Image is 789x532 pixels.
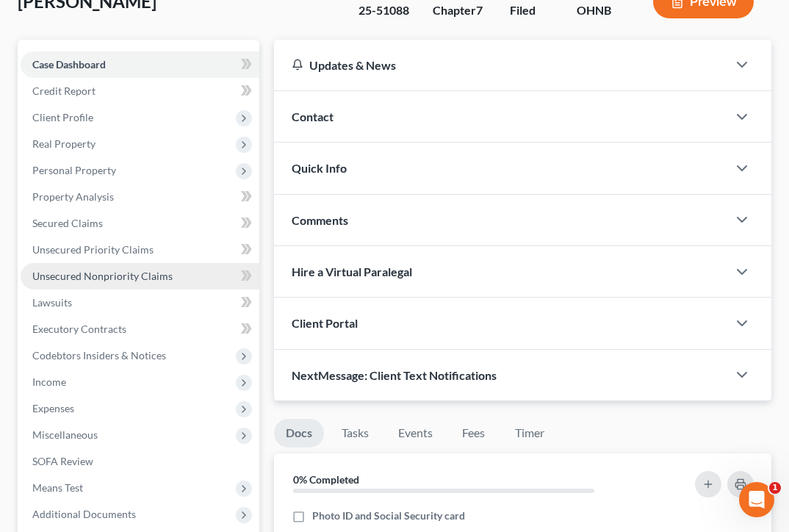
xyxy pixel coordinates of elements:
[32,349,166,362] span: Codebtors Insiders & Notices
[292,109,334,123] span: Contact
[292,57,710,73] div: Updates & News
[433,2,486,19] div: Chapter
[32,217,103,229] span: Secured Claims
[292,316,358,330] span: Client Portal
[32,481,83,494] span: Means Test
[450,419,497,447] a: Fees
[21,237,259,263] a: Unsecured Priority Claims
[577,2,630,19] div: OHNB
[510,2,553,19] div: Filed
[32,85,96,97] span: Credit Report
[292,161,347,175] span: Quick Info
[330,419,381,447] a: Tasks
[293,473,359,486] strong: 0% Completed
[503,419,556,447] a: Timer
[292,265,412,278] span: Hire a Virtual Paralegal
[32,296,72,309] span: Lawsuits
[769,482,781,494] span: 1
[476,3,483,17] span: 7
[32,428,98,441] span: Miscellaneous
[21,51,259,78] a: Case Dashboard
[32,137,96,150] span: Real Property
[21,184,259,210] a: Property Analysis
[32,190,114,203] span: Property Analysis
[32,508,136,520] span: Additional Documents
[32,111,93,123] span: Client Profile
[386,419,444,447] a: Events
[292,368,497,382] span: NextMessage: Client Text Notifications
[21,210,259,237] a: Secured Claims
[21,78,259,104] a: Credit Report
[32,402,74,414] span: Expenses
[274,419,324,447] a: Docs
[32,164,116,176] span: Personal Property
[21,448,259,475] a: SOFA Review
[292,213,348,227] span: Comments
[32,58,106,71] span: Case Dashboard
[21,263,259,290] a: Unsecured Nonpriority Claims
[312,508,465,523] span: Photo ID and Social Security card
[21,316,259,342] a: Executory Contracts
[359,2,409,19] div: 25-51088
[32,270,173,282] span: Unsecured Nonpriority Claims
[21,290,259,316] a: Lawsuits
[32,323,126,335] span: Executory Contracts
[739,482,774,517] iframe: Intercom live chat
[32,243,154,256] span: Unsecured Priority Claims
[32,455,93,467] span: SOFA Review
[32,375,66,388] span: Income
